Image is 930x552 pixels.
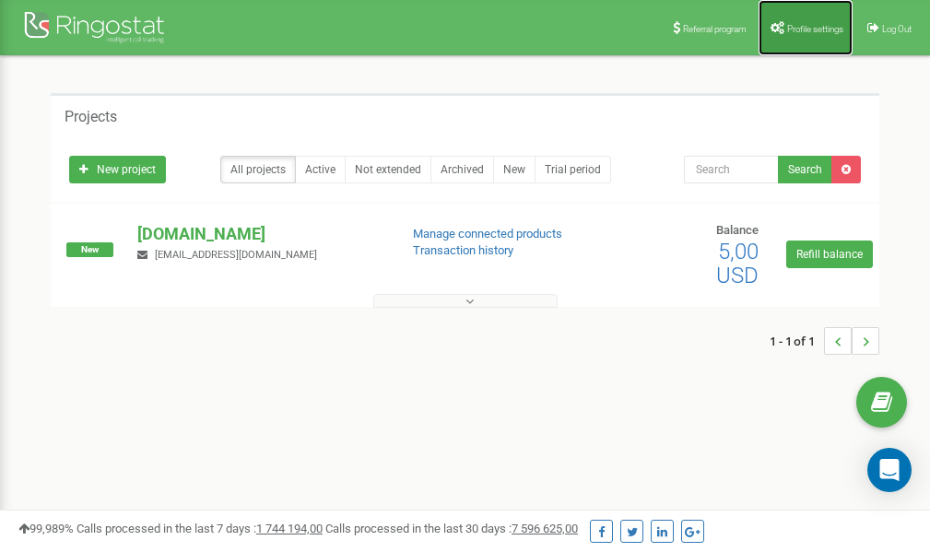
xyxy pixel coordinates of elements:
[345,156,431,183] a: Not extended
[66,242,113,257] span: New
[69,156,166,183] a: New project
[220,156,296,183] a: All projects
[770,309,879,373] nav: ...
[295,156,346,183] a: Active
[413,243,513,257] a: Transaction history
[787,24,843,34] span: Profile settings
[770,327,824,355] span: 1 - 1 of 1
[256,522,323,535] u: 1 744 194,00
[18,522,74,535] span: 99,989%
[882,24,912,34] span: Log Out
[413,227,562,241] a: Manage connected products
[430,156,494,183] a: Archived
[77,522,323,535] span: Calls processed in the last 7 days :
[535,156,611,183] a: Trial period
[325,522,578,535] span: Calls processed in the last 30 days :
[684,156,779,183] input: Search
[683,24,747,34] span: Referral program
[155,249,317,261] span: [EMAIL_ADDRESS][DOMAIN_NAME]
[493,156,536,183] a: New
[867,448,912,492] div: Open Intercom Messenger
[786,241,873,268] a: Refill balance
[716,223,759,237] span: Balance
[778,156,832,183] button: Search
[137,222,383,246] p: [DOMAIN_NAME]
[716,239,759,288] span: 5,00 USD
[512,522,578,535] u: 7 596 625,00
[65,109,117,125] h5: Projects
